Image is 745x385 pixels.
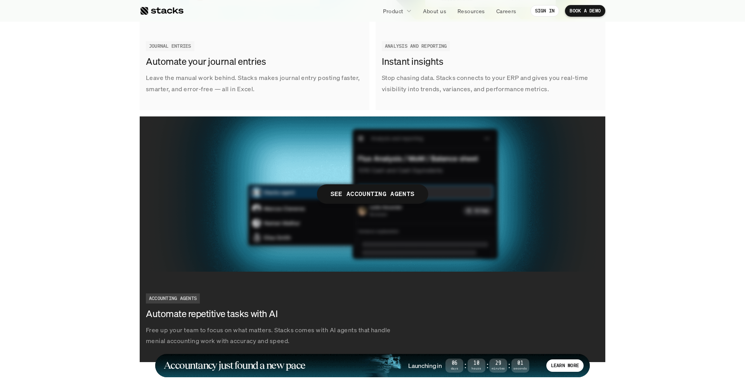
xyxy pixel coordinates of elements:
span: Hours [468,367,485,370]
span: Seconds [511,367,529,370]
strong: : [463,361,467,370]
a: About us [418,4,451,18]
a: SEE ACCOUNTING AGENTSFree up your team to focus on what matters. Stacks comes with AI agents that... [140,116,605,362]
a: Accountancy just found a new paceLaunching in06Days:10Hours:29Minutes:01SecondsLEARN MORE [155,354,590,377]
span: Minutes [489,367,507,370]
a: Careers [492,4,521,18]
p: Free up your team to focus on what matters. Stacks comes with AI agents that handle menial accoun... [146,324,398,347]
h2: ACCOUNTING AGENTS [149,296,197,301]
span: 10 [468,361,485,366]
p: SIGN IN [535,8,555,14]
h3: Automate your journal entries [146,55,359,68]
span: 01 [511,361,529,366]
h2: ANALYSIS AND REPORTING [385,43,447,49]
a: BOOK A DEMO [565,5,605,17]
a: Privacy Policy [92,180,126,185]
span: Days [445,367,463,370]
a: Resources [453,4,490,18]
span: 06 [445,361,463,366]
p: About us [423,7,446,15]
h2: JOURNAL ENTRIES [149,43,191,49]
p: LEARN MORE [551,363,579,368]
a: SIGN IN [530,5,560,17]
p: Resources [457,7,485,15]
strong: : [485,361,489,370]
h3: Automate repetitive tasks with AI [146,307,359,321]
p: SEE ACCOUNTING AGENTS [331,188,415,199]
span: SEE ACCOUNTING AGENTS [317,184,428,204]
p: Stop chasing data. Stacks connects to your ERP and gives you real-time visibility into trends, va... [382,72,599,95]
p: Careers [496,7,516,15]
h3: Instant insights [382,55,595,68]
p: BOOK A DEMO [570,8,601,14]
h4: Launching in [408,361,442,370]
strong: : [507,361,511,370]
h1: Accountancy just found a new pace [164,361,305,370]
span: 29 [489,361,507,366]
p: Leave the manual work behind. Stacks makes journal entry posting faster, smarter, and error-free ... [146,72,363,95]
p: Product [383,7,404,15]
